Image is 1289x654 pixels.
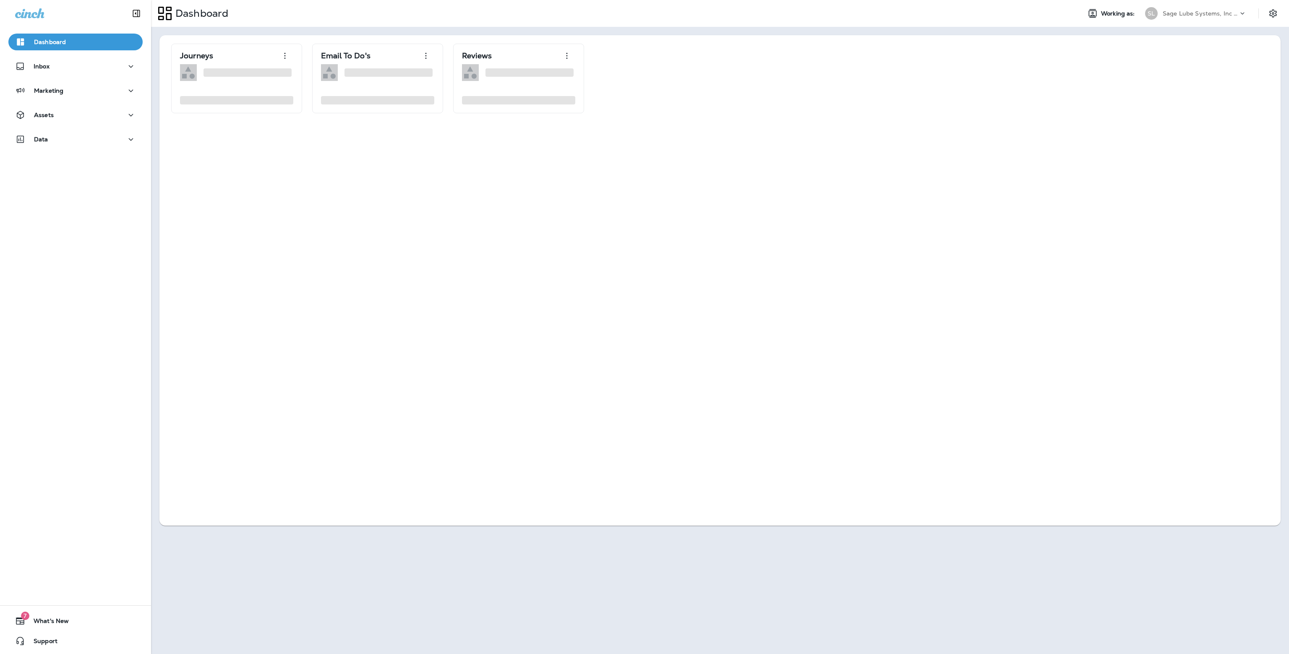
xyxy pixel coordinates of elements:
[172,7,228,20] p: Dashboard
[8,107,143,123] button: Assets
[8,58,143,75] button: Inbox
[21,612,29,620] span: 7
[34,39,66,45] p: Dashboard
[34,87,63,94] p: Marketing
[180,52,213,60] p: Journeys
[1145,7,1158,20] div: SL
[8,82,143,99] button: Marketing
[8,34,143,50] button: Dashboard
[1101,10,1137,17] span: Working as:
[321,52,371,60] p: Email To Do's
[34,136,48,143] p: Data
[462,52,492,60] p: Reviews
[8,612,143,629] button: 7What's New
[25,638,57,648] span: Support
[25,618,69,628] span: What's New
[34,112,54,118] p: Assets
[125,5,148,22] button: Collapse Sidebar
[8,633,143,649] button: Support
[34,63,50,70] p: Inbox
[8,131,143,148] button: Data
[1266,6,1281,21] button: Settings
[1163,10,1238,17] p: Sage Lube Systems, Inc dba LOF Xpress Oil Change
